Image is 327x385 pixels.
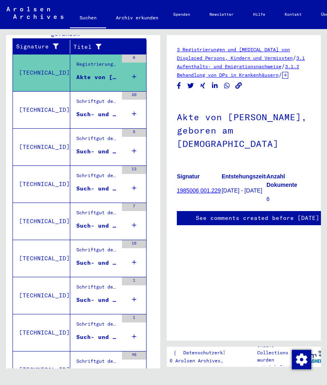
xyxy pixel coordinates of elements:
div: Such- und Bescheinigungsvorgang Nr. 2.146.484 für [PERSON_NAME] [76,296,118,304]
a: Newsletter [200,5,243,24]
img: Arolsen_neg.svg [6,7,63,19]
div: Titel [73,40,138,53]
div: Zustimmung ändern [291,349,311,369]
div: Titel [73,43,130,51]
a: Suchen [70,8,106,29]
div: Akte von [PERSON_NAME], geboren am [DEMOGRAPHIC_DATA] [76,73,118,82]
td: [TECHNICAL_ID] [13,128,70,165]
div: Such- und Bescheinigungsvorgang Nr. 173.912 für [PERSON_NAME] geboren [DEMOGRAPHIC_DATA] [76,259,118,267]
td: [TECHNICAL_ID] [13,165,70,203]
a: 1985006 001.229 [177,187,221,194]
p: Copyright © Arolsen Archives, 2021 [141,357,249,364]
button: Share on LinkedIn [211,81,219,91]
a: Archiv erkunden [106,8,168,27]
a: 3 Registrierungen und [MEDICAL_DATA] von Displaced Persons, Kindern und Vermissten [177,46,293,61]
div: Such- und Bescheinigungsvorgang Nr. 5.107.566 für [PERSON_NAME] [76,333,118,341]
div: Schriftgut des ITS und seiner Vorgänger > Bearbeitung von Anfragen > Fallbezogene [MEDICAL_DATA] ... [76,135,118,146]
button: Copy link [235,81,243,91]
a: See comments created before [DATE] [196,214,319,222]
div: Such- und Bescheinigungsvorgang Nr. 1.640.074 für [PERSON_NAME] geboren [DEMOGRAPHIC_DATA] [76,147,118,156]
span: / [293,54,296,61]
div: Registrierungen und [MEDICAL_DATA] von Displaced Persons, Kindern und Vermissten > Aufenthalts- u... [76,61,118,72]
a: Datenschutzerklärung [177,349,249,357]
div: Schriftgut des ITS und seiner Vorgänger > Bearbeitung von Anfragen > Fallbezogene [MEDICAL_DATA] ... [76,246,118,257]
button: Share on WhatsApp [223,81,231,91]
button: Share on Facebook [175,81,183,91]
div: 13 [122,166,146,174]
b: Signatur [177,173,200,180]
a: Hilfe [243,5,275,24]
div: Schriftgut des ITS und seiner Vorgänger > Bearbeitung von Anfragen > Fallbezogene [MEDICAL_DATA] ... [76,320,118,332]
div: 16 [122,240,146,248]
div: Such- und Bescheinigungsvorgang Nr. 124.138 für [PERSON_NAME] [76,222,118,230]
div: Schriftgut des ITS und seiner Vorgänger > Bearbeitung von Anfragen > Fallbezogene [MEDICAL_DATA] ... [76,358,118,369]
p: 6 [266,195,311,203]
b: Anzahl Dokumente [266,173,297,188]
button: Share on Twitter [187,81,195,91]
td: [TECHNICAL_ID] [13,240,70,277]
div: Schriftgut des ITS und seiner Vorgänger > Bearbeitung von Anfragen > Fallbezogene [MEDICAL_DATA] ... [76,209,118,220]
div: 1 [122,314,146,322]
td: [TECHNICAL_ID] [13,314,70,351]
a: Spenden [163,5,200,24]
div: 1 [122,277,146,285]
p: [DATE] - [DATE] [222,186,266,195]
span: / [281,63,285,70]
div: 46 [122,352,146,360]
div: Such- und Bescheinigungsvorgang Nr. 1.879.406 für [PERSON_NAME] geboren [DEMOGRAPHIC_DATA] [76,184,118,193]
div: | [141,349,249,357]
div: Such- und Bescheinigungsvorgang Nr. 1.035.173 für [PERSON_NAME] geboren [DEMOGRAPHIC_DATA] oder11... [76,110,118,119]
td: [TECHNICAL_ID] [13,203,70,240]
b: Entstehungszeitraum [222,173,279,180]
img: yv_logo.png [296,346,327,366]
div: Signature [16,40,72,53]
div: Signature [16,42,64,51]
div: Schriftgut des ITS und seiner Vorgänger > Bearbeitung von Anfragen > Fallbezogene [MEDICAL_DATA] ... [76,172,118,183]
h1: Akte von [PERSON_NAME], geboren am [DEMOGRAPHIC_DATA] [177,98,311,161]
span: / [279,71,282,78]
div: 7 [122,203,146,211]
button: Share on Xing [199,81,207,91]
div: Schriftgut des ITS und seiner Vorgänger > Bearbeitung von Anfragen > Fallbezogene [MEDICAL_DATA] ... [76,283,118,295]
div: Schriftgut des ITS und seiner Vorgänger > Bearbeitung von Anfragen > Fallbezogene [MEDICAL_DATA] ... [76,98,118,109]
a: Kontakt [275,5,311,24]
td: [TECHNICAL_ID] [13,277,70,314]
img: Zustimmung ändern [292,350,311,369]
